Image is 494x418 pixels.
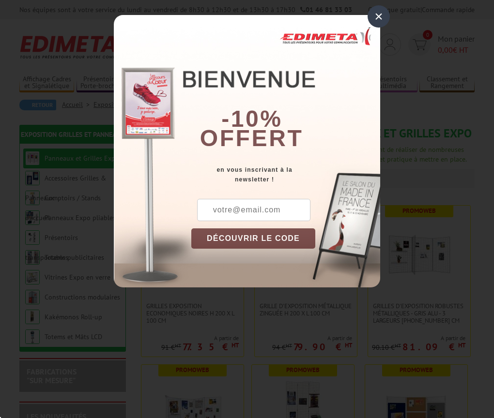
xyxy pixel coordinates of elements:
[197,199,310,221] input: votre@email.com
[368,5,390,28] div: ×
[191,228,315,249] button: DÉCOUVRIR LE CODE
[221,106,282,132] b: -10%
[191,165,380,184] div: en vous inscrivant à la newsletter !
[200,125,304,151] font: offert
